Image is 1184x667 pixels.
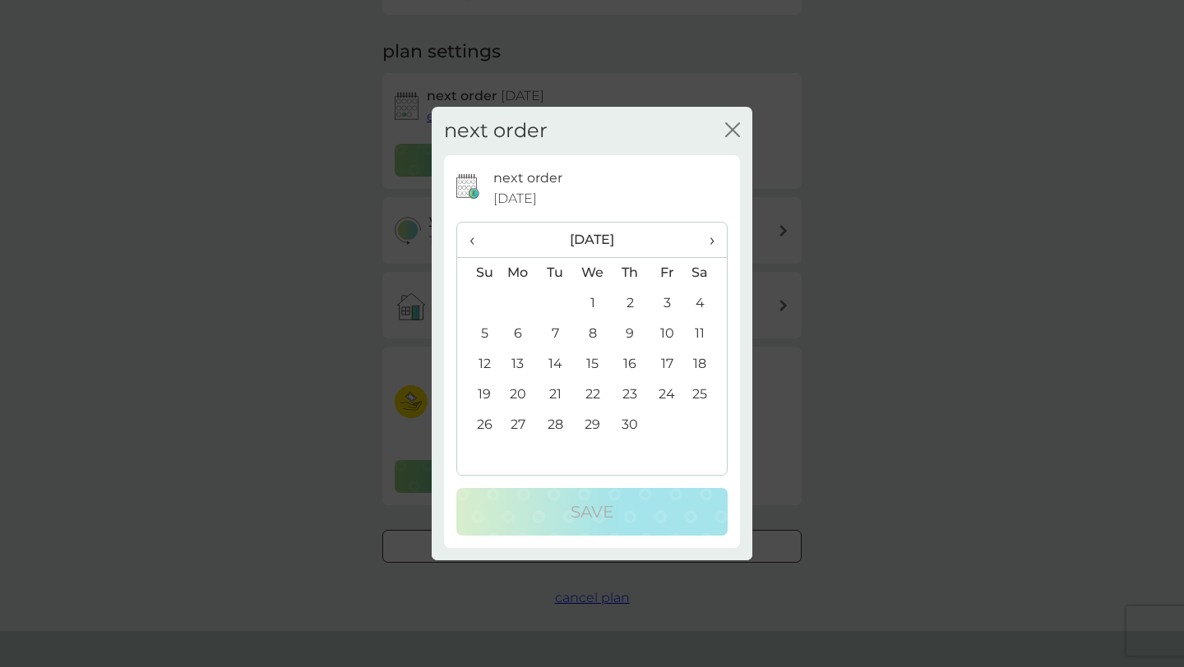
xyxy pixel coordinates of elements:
[698,223,715,257] span: ›
[537,410,574,440] td: 28
[612,410,649,440] td: 30
[499,223,686,258] th: [DATE]
[612,349,649,379] td: 16
[649,288,686,319] td: 3
[612,379,649,410] td: 23
[574,288,612,319] td: 1
[537,379,574,410] td: 21
[499,410,537,440] td: 27
[457,349,499,379] td: 12
[574,410,612,440] td: 29
[499,319,537,349] td: 6
[571,499,613,525] p: Save
[612,257,649,288] th: Th
[686,349,727,379] td: 18
[499,379,537,410] td: 20
[574,257,612,288] th: We
[537,257,574,288] th: Tu
[537,349,574,379] td: 14
[612,288,649,319] td: 2
[574,349,612,379] td: 15
[499,257,537,288] th: Mo
[574,379,612,410] td: 22
[469,223,487,257] span: ‹
[612,319,649,349] td: 9
[725,122,740,140] button: close
[493,168,562,189] p: next order
[457,410,499,440] td: 26
[537,319,574,349] td: 7
[649,257,686,288] th: Fr
[457,379,499,410] td: 19
[499,349,537,379] td: 13
[649,319,686,349] td: 10
[456,488,728,536] button: Save
[457,319,499,349] td: 5
[686,319,727,349] td: 11
[686,379,727,410] td: 25
[574,319,612,349] td: 8
[686,257,727,288] th: Sa
[686,288,727,319] td: 4
[444,119,548,143] h2: next order
[457,257,499,288] th: Su
[649,379,686,410] td: 24
[649,349,686,379] td: 17
[493,188,537,209] span: [DATE]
